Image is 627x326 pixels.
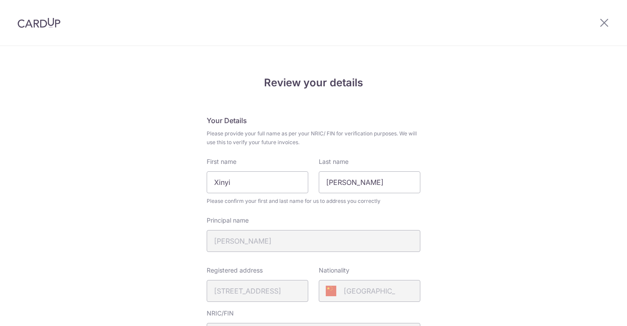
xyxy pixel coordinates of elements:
h4: Review your details [207,75,420,91]
label: Last name [319,157,349,166]
label: Principal name [207,216,249,225]
span: Please provide your full name as per your NRIC/ FIN for verification purposes. We will use this t... [207,129,420,147]
label: NRIC/FIN [207,309,234,318]
h5: Your Details [207,115,420,126]
label: First name [207,157,236,166]
span: Please confirm your first and last name for us to address you correctly [207,197,420,206]
input: Last name [319,171,420,193]
input: First Name [207,171,308,193]
img: CardUp [18,18,60,28]
label: Nationality [319,266,349,275]
label: Registered address [207,266,263,275]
